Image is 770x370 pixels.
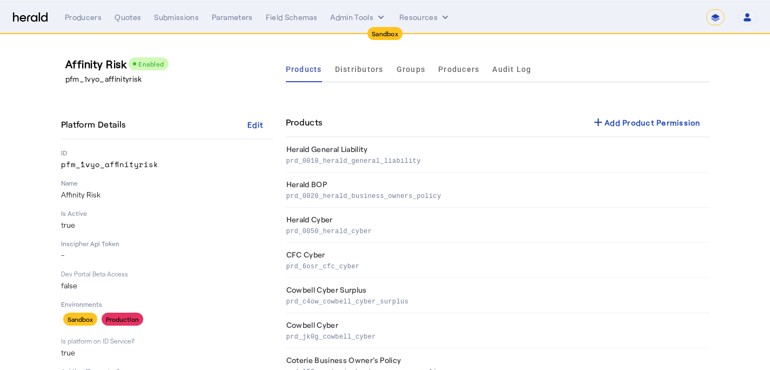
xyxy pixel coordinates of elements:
a: Audit Log [492,56,531,82]
div: Parameters [212,12,253,23]
h4: Products [286,116,323,129]
p: Dev Portal Beta Access [61,269,273,278]
p: Inscipher Api Token [61,239,273,248]
h4: Platform Details [61,118,130,131]
th: Cowbell Cyber Surplus [286,278,709,313]
div: Edit [247,119,263,130]
th: Herald Cyber [286,208,709,243]
p: true [61,347,273,358]
div: Field Schemas [266,12,318,23]
a: Distributors [335,56,384,82]
p: Is platform on ID Service? [61,336,273,345]
a: Producers [438,56,479,82]
span: Enabled [138,60,164,68]
p: prd_jk0g_cowbell_cyber [286,331,705,341]
div: Sandbox [367,27,403,40]
span: Distributors [335,65,384,73]
p: prd_6osr_cfc_cyber [286,260,705,271]
a: Products [286,56,322,82]
p: pfm_1vyo_affinityrisk [61,159,273,170]
span: Products [286,65,322,73]
th: CFC Cyber [286,243,709,278]
h3: Affinity Risk [65,56,277,71]
p: pfm_1vyo_affinityrisk [65,74,277,84]
th: Cowbell Cyber [286,313,709,348]
p: true [61,220,273,230]
div: Add Product Permission [592,116,701,129]
img: Herald Logo [13,12,48,23]
p: Name [61,179,273,187]
p: Environments [61,300,273,308]
p: prd_c4ow_cowbell_cyber_surplus [286,295,705,306]
p: - [61,250,273,261]
button: Resources dropdown menu [399,12,451,23]
p: prd_0050_herald_cyber [286,225,705,236]
div: Sandbox [63,313,97,326]
span: Producers [438,65,479,73]
div: Submissions [154,12,199,23]
a: Groups [397,56,426,82]
p: ID [61,148,273,157]
button: Edit [238,115,273,134]
div: Producers [65,12,102,23]
div: Quotes [115,12,141,23]
p: prd_0020_herald_business_owners_policy [286,190,705,201]
p: prd_0010_herald_general_liability [286,155,705,166]
p: Affinity Risk [61,189,273,200]
button: Add Product Permission [583,113,709,132]
span: Audit Log [492,65,531,73]
div: Production [102,313,143,326]
p: Is Active [61,209,273,217]
th: Herald General Liability [286,137,709,173]
th: Herald BOP [286,173,709,208]
button: internal dropdown menu [330,12,386,23]
p: false [61,280,273,291]
mat-icon: add [592,116,605,129]
span: Groups [397,65,426,73]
